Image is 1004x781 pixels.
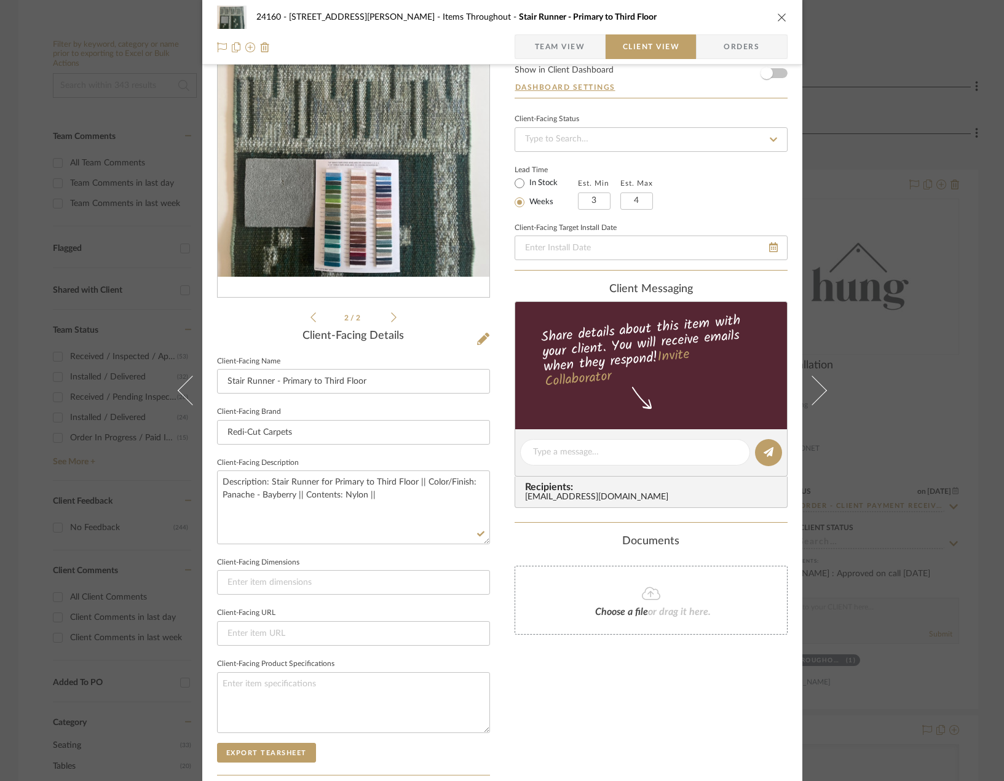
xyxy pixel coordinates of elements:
[217,661,334,667] label: Client-Facing Product Specifications
[515,225,617,231] label: Client-Facing Target Install Date
[344,314,350,322] span: 2
[217,570,490,595] input: Enter item dimensions
[443,13,519,22] span: Items Throughout
[217,743,316,763] button: Export Tearsheet
[515,127,788,152] input: Type to Search…
[217,560,299,566] label: Client-Facing Dimensions
[527,197,553,208] label: Weeks
[535,34,585,59] span: Team View
[350,314,356,322] span: /
[578,179,609,188] label: Est. Min
[217,420,490,445] input: Enter Client-Facing Brand
[515,535,788,549] div: Documents
[515,82,616,93] button: Dashboard Settings
[218,52,489,277] img: 92e19941-3637-471f-b92a-00105cfc3aab_436x436.jpg
[217,369,490,394] input: Enter Client-Facing Item Name
[515,283,788,296] div: client Messaging
[525,482,782,493] span: Recipients:
[217,359,280,365] label: Client-Facing Name
[620,179,653,188] label: Est. Max
[525,493,782,502] div: [EMAIL_ADDRESS][DOMAIN_NAME]
[595,607,648,617] span: Choose a file
[217,610,275,616] label: Client-Facing URL
[515,175,578,210] mat-radio-group: Select item type
[623,34,679,59] span: Client View
[515,236,788,260] input: Enter Install Date
[710,34,773,59] span: Orders
[217,460,299,466] label: Client-Facing Description
[356,314,362,322] span: 2
[527,178,558,189] label: In Stock
[648,607,711,617] span: or drag it here.
[777,12,788,23] button: close
[218,52,489,277] div: 1
[260,42,270,52] img: Remove from project
[515,116,579,122] div: Client-Facing Status
[513,310,789,392] div: Share details about this item with your client. You will receive emails when they respond!
[515,164,578,175] label: Lead Time
[217,330,490,343] div: Client-Facing Details
[519,13,657,22] span: Stair Runner - Primary to Third Floor
[217,409,281,415] label: Client-Facing Brand
[217,621,490,646] input: Enter item URL
[256,13,443,22] span: 24160 - [STREET_ADDRESS][PERSON_NAME]
[217,5,247,30] img: f74c5161-0e88-413e-88b7-ae6da598efcc_48x40.jpg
